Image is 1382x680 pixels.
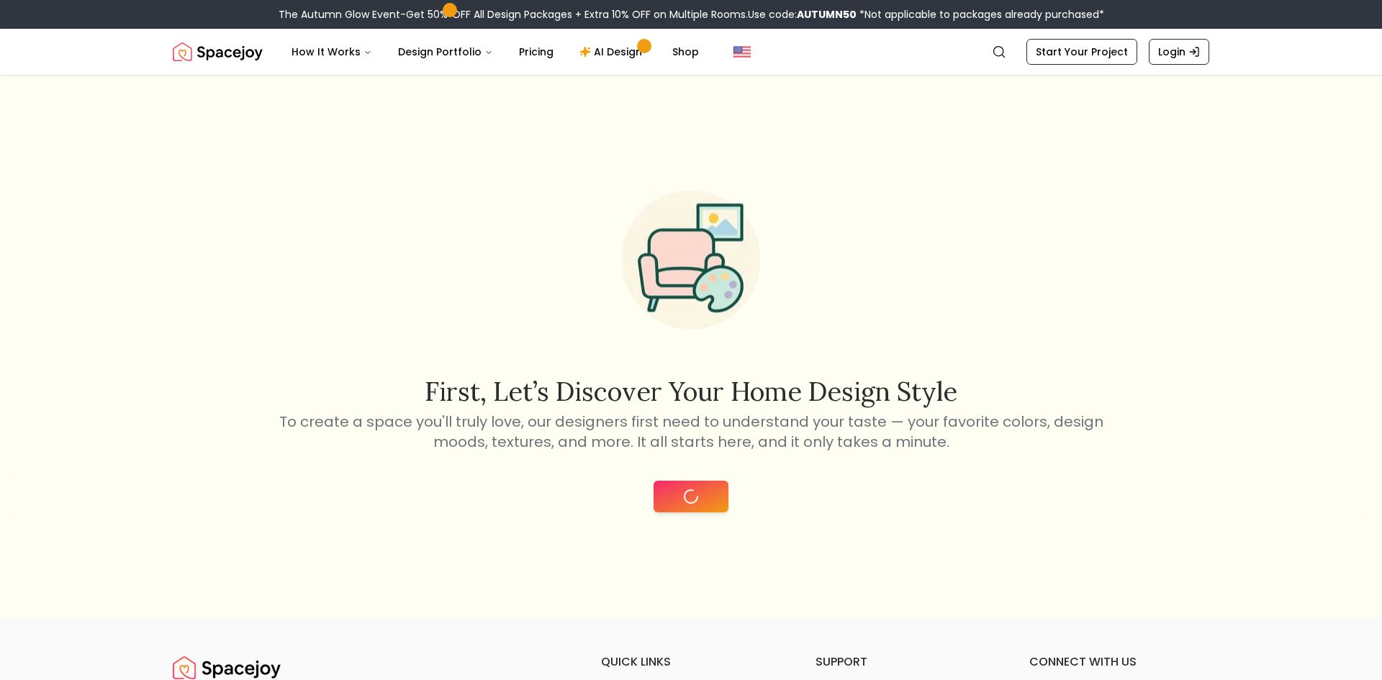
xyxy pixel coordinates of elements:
[661,37,710,66] a: Shop
[387,37,505,66] button: Design Portfolio
[599,168,783,352] img: Start Style Quiz Illustration
[733,43,751,60] img: United States
[173,37,263,66] img: Spacejoy Logo
[173,29,1209,75] nav: Global
[1149,39,1209,65] a: Login
[601,653,781,671] h6: quick links
[816,653,995,671] h6: support
[507,37,565,66] a: Pricing
[280,37,384,66] button: How It Works
[1026,39,1137,65] a: Start Your Project
[797,7,857,22] b: AUTUMN50
[568,37,658,66] a: AI Design
[857,7,1104,22] span: *Not applicable to packages already purchased*
[276,412,1106,452] p: To create a space you'll truly love, our designers first need to understand your taste — your fav...
[280,37,710,66] nav: Main
[173,37,263,66] a: Spacejoy
[279,7,1104,22] div: The Autumn Glow Event-Get 50% OFF All Design Packages + Extra 10% OFF on Multiple Rooms.
[748,7,857,22] span: Use code:
[276,377,1106,406] h2: First, let’s discover your home design style
[1029,653,1209,671] h6: connect with us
